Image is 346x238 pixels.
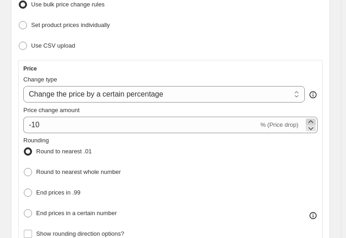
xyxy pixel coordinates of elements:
[23,76,57,83] span: Change type
[36,210,117,216] span: End prices in a certain number
[31,1,104,8] span: Use bulk price change rules
[308,90,318,99] div: help
[23,137,49,144] span: Rounding
[31,42,75,49] span: Use CSV upload
[36,148,92,155] span: Round to nearest .01
[23,65,37,72] h3: Price
[23,107,80,114] span: Price change amount
[36,168,121,175] span: Round to nearest whole number
[31,22,110,28] span: Set product prices individually
[36,189,81,196] span: End prices in .99
[23,117,259,133] input: -15
[36,230,124,237] span: Show rounding direction options?
[260,121,298,128] span: % (Price drop)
